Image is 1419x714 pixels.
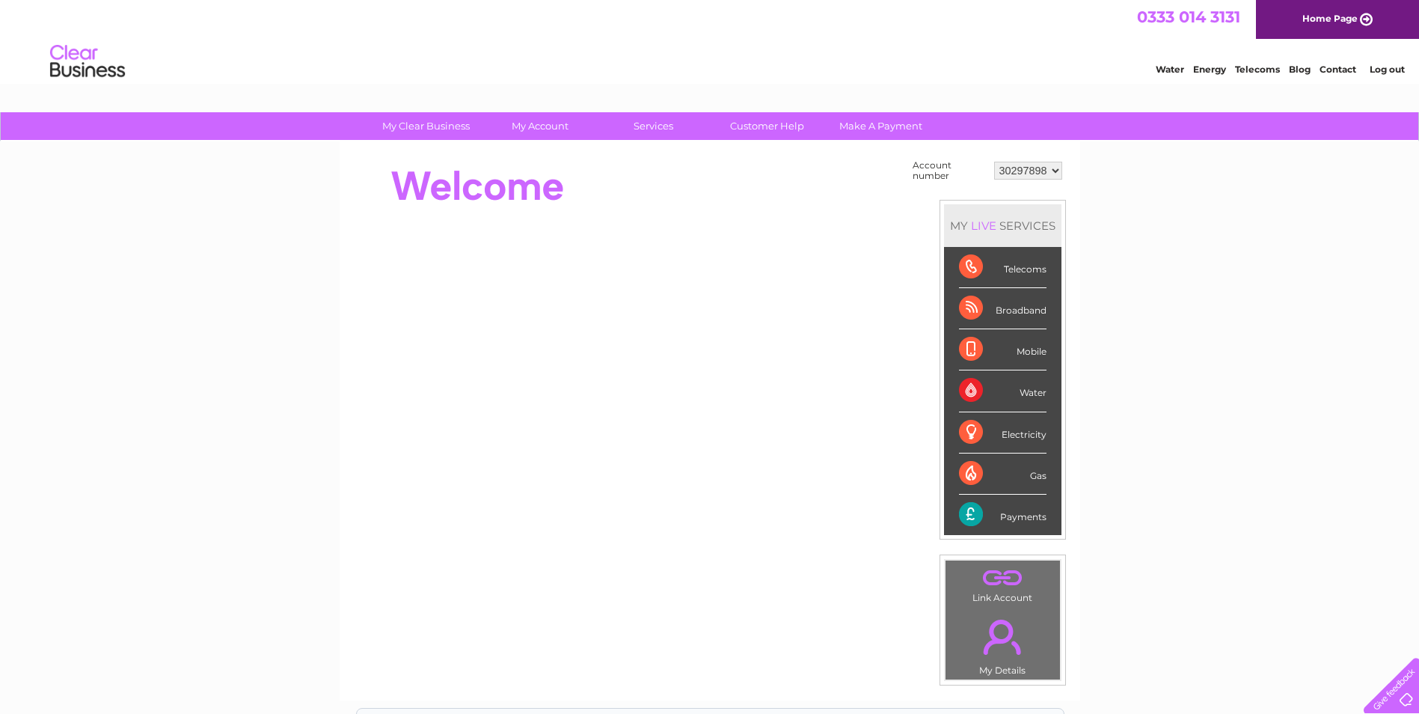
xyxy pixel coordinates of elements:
div: Electricity [959,412,1046,454]
a: Customer Help [705,112,829,140]
div: LIVE [968,219,999,233]
div: Payments [959,495,1046,535]
a: Energy [1193,64,1226,75]
a: . [949,611,1056,663]
a: Contact [1320,64,1356,75]
a: My Account [478,112,601,140]
td: Account number [909,156,990,185]
div: Broadband [959,288,1046,329]
a: My Clear Business [364,112,488,140]
div: Water [959,370,1046,412]
div: Mobile [959,329,1046,370]
td: My Details [945,607,1061,680]
div: Telecoms [959,247,1046,288]
div: MY SERVICES [944,204,1061,247]
a: 0333 014 3131 [1137,7,1240,26]
a: . [949,564,1056,591]
a: Telecoms [1235,64,1280,75]
div: Gas [959,454,1046,495]
a: Services [592,112,715,140]
a: Water [1156,64,1184,75]
img: logo.png [49,39,126,85]
a: Log out [1370,64,1405,75]
a: Make A Payment [819,112,943,140]
a: Blog [1289,64,1311,75]
div: Clear Business is a trading name of Verastar Limited (registered in [GEOGRAPHIC_DATA] No. 3667643... [357,8,1064,73]
td: Link Account [945,560,1061,607]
